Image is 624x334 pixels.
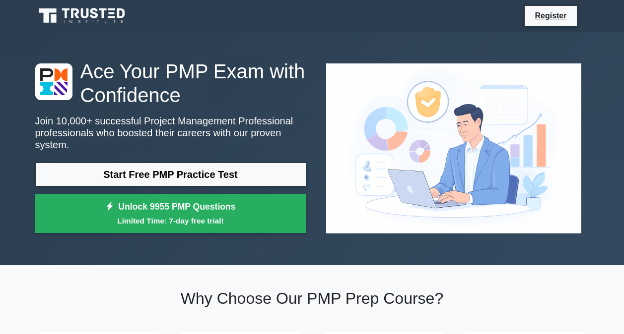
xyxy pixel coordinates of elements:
small: Limited Time: 7-day free trial! [48,215,294,226]
a: Start Free PMP Practice Test [35,163,306,186]
h2: Why Choose Our PMP Prep Course? [35,289,589,308]
img: Project Management Professional Preview [318,56,589,241]
h1: Ace Your PMP Exam with Confidence [35,59,306,107]
a: Register [529,9,572,22]
p: Join 10,000+ successful Project Management Professional professionals who boosted their careers w... [35,115,306,151]
a: Unlock 9955 PMP QuestionsLimited Time: 7-day free trial! [35,194,306,233]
